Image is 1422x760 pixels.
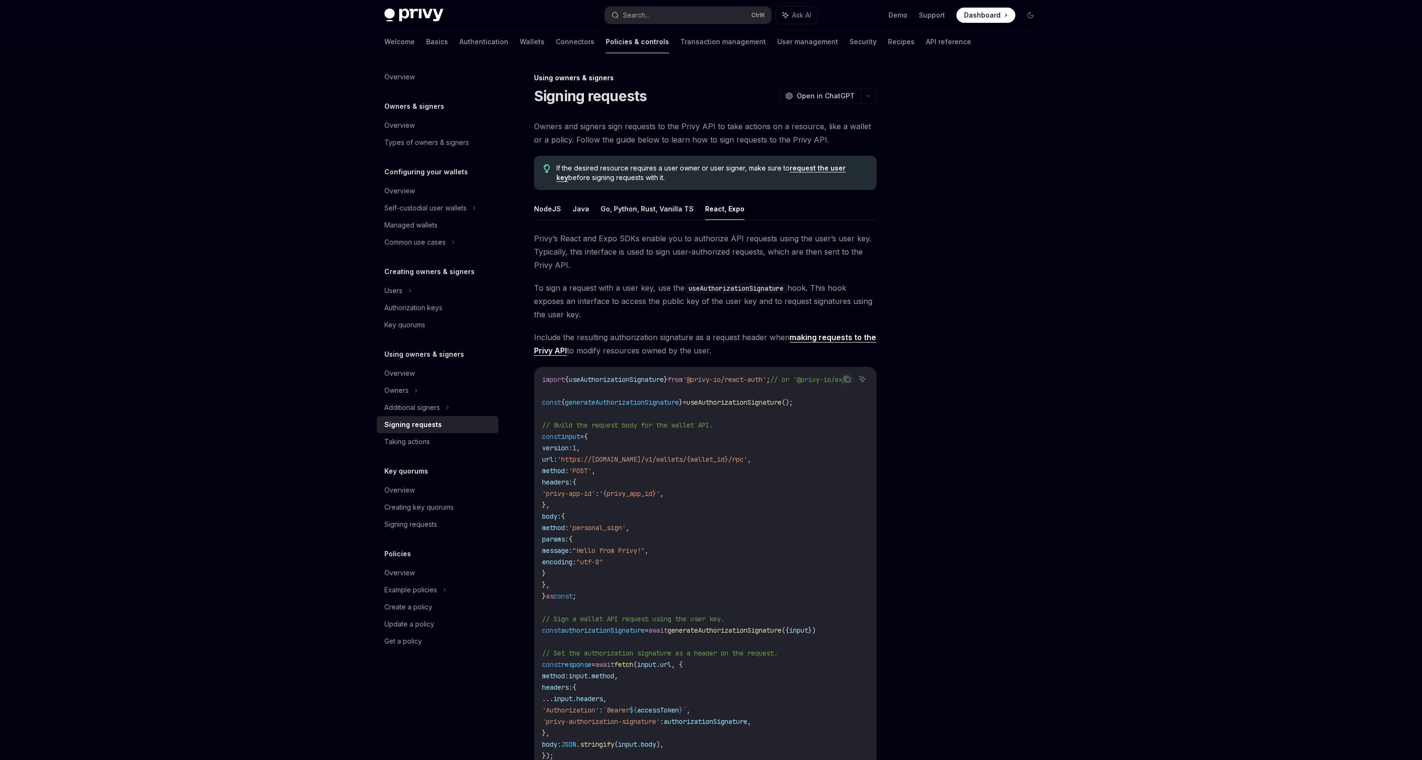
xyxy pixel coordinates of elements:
a: Welcome [384,30,415,53]
a: Update a policy [377,616,498,633]
div: Signing requests [384,419,442,430]
span: { [565,375,569,384]
span: Include the resulting authorization signature as a request header when to modify resources owned ... [534,331,877,357]
span: ; [766,375,770,384]
span: = [645,626,649,635]
span: : [595,489,599,498]
a: Authorization keys [377,299,498,316]
span: authorizationSignature [561,626,645,635]
span: Dashboard [964,10,1001,20]
button: Ask AI [776,7,818,24]
span: , [645,546,649,555]
a: Managed wallets [377,217,498,234]
span: { [584,432,588,441]
h5: Creating owners & signers [384,266,475,277]
a: Key quorums [377,316,498,333]
a: Basics [426,30,448,53]
h5: Policies [384,548,411,560]
span: "utf-8" [576,558,603,566]
span: ( [614,740,618,749]
a: Signing requests [377,416,498,433]
span: }) [808,626,816,635]
span: encoding: [542,558,576,566]
span: Privy’s React and Expo SDKs enable you to authorize API requests using the user’s user key. Typic... [534,232,877,272]
span: ( [633,660,637,669]
span: }, [542,501,550,509]
div: Creating key quorums [384,502,454,513]
div: Overview [384,368,415,379]
button: Copy the contents from the code block [841,373,853,385]
span: Ctrl K [751,11,765,19]
div: Managed wallets [384,219,438,231]
span: } [679,706,683,714]
span: 'privy-authorization-signature' [542,717,660,726]
div: Create a policy [384,601,432,613]
a: Authentication [459,30,508,53]
span: const [542,398,561,407]
span: = [592,660,595,669]
span: message: [542,546,573,555]
button: NodeJS [534,198,561,220]
span: body: [542,512,561,521]
span: import [542,375,565,384]
div: Users [384,285,402,296]
a: Taking actions [377,433,498,450]
span: = [580,432,584,441]
button: Java [573,198,589,220]
span: } [664,375,668,384]
span: 'personal_sign' [569,523,626,532]
div: Example policies [384,584,437,596]
span: 1 [573,444,576,452]
span: } [542,592,546,600]
span: // Build the request body for the wallet API. [542,421,713,429]
a: Overview [377,564,498,581]
span: const [554,592,573,600]
span: , [626,523,630,532]
span: }, [542,729,550,737]
span: await [649,626,668,635]
span: { [573,683,576,692]
a: Recipes [888,30,915,53]
span: body [641,740,656,749]
span: accessToken [637,706,679,714]
a: User management [777,30,838,53]
span: , [603,694,607,703]
span: as [546,592,554,600]
span: : [660,717,664,726]
h1: Signing requests [534,87,647,104]
a: Policies & controls [606,30,669,53]
span: headers [576,694,603,703]
span: `Bearer [603,706,630,714]
span: headers: [542,478,573,486]
div: Self-custodial user wallets [384,202,467,214]
img: dark logo [384,9,443,22]
span: fetch [614,660,633,669]
a: Overview [377,117,498,134]
div: Authorization keys [384,302,442,313]
a: Get a policy [377,633,498,650]
div: Overview [384,120,415,131]
span: { [573,478,576,486]
span: (); [782,398,793,407]
svg: Tip [544,164,550,173]
a: Overview [377,482,498,499]
div: Additional signers [384,402,440,413]
span: , [747,717,751,726]
div: Using owners & signers [534,73,877,83]
span: params: [542,535,569,543]
span: ({ [782,626,789,635]
span: . [637,740,641,749]
span: JSON [561,740,576,749]
span: Ask AI [792,10,811,20]
span: input [789,626,808,635]
span: method: [542,672,569,680]
code: useAuthorizationSignature [685,283,787,294]
button: Open in ChatGPT [779,88,860,104]
span: { [561,398,565,407]
span: input [618,740,637,749]
h5: Configuring your wallets [384,166,468,178]
span: const [542,626,561,635]
span: , { [671,660,683,669]
span: body: [542,740,561,749]
div: Types of owners & signers [384,137,469,148]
